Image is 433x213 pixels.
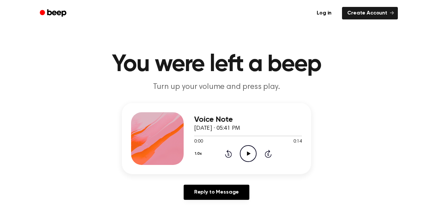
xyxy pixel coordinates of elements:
h1: You were left a beep [48,53,385,76]
span: [DATE] · 05:41 PM [194,125,240,131]
h3: Voice Note [194,115,302,124]
a: Log in [310,6,338,21]
a: Create Account [342,7,398,19]
a: Beep [35,7,72,20]
span: 0:14 [293,138,302,145]
p: Turn up your volume and press play. [90,82,343,93]
a: Reply to Message [184,185,249,200]
button: 1.0x [194,148,204,159]
span: 0:00 [194,138,203,145]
